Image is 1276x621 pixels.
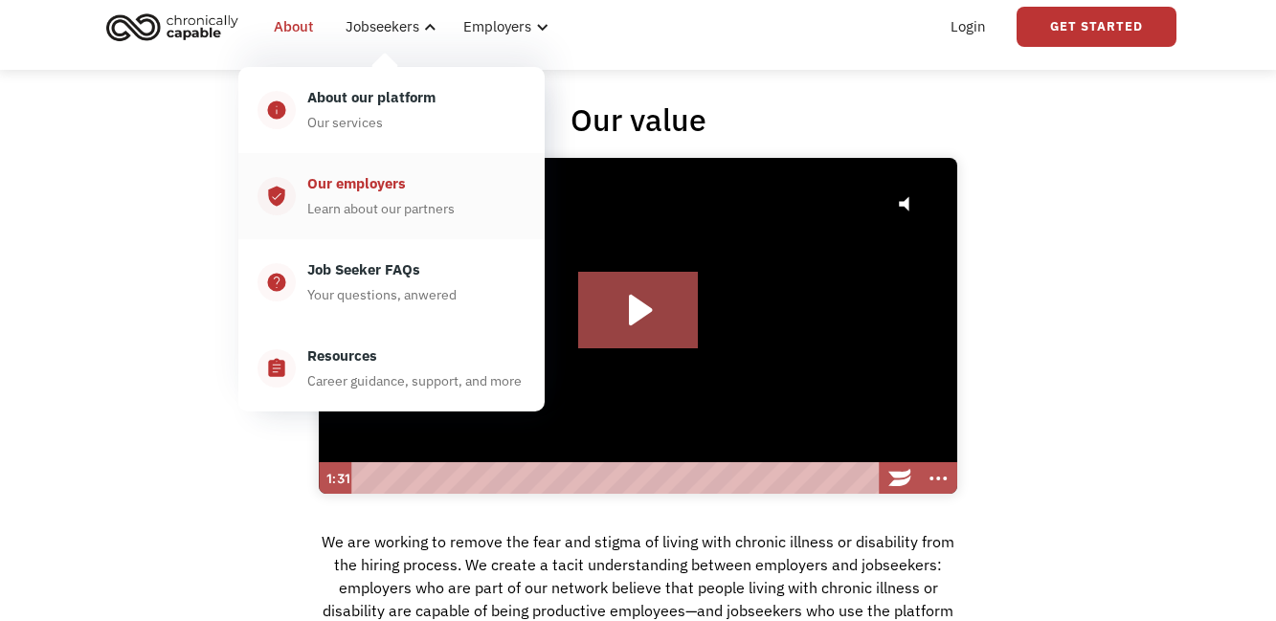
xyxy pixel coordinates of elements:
div: About our platform [307,86,436,109]
div: Our employers [307,172,406,195]
div: Jobseekers [346,15,419,38]
button: Show more buttons [919,462,957,495]
nav: Jobseekers [238,57,545,411]
div: assignment [266,357,287,380]
a: help_centerJob Seeker FAQsYour questions, anwered [238,239,545,325]
button: Play Video: Hire with Chronically Capable [578,272,698,348]
div: Resources [307,344,377,367]
a: Wistia Logo -- Learn More [881,462,919,495]
div: Our services [307,111,383,134]
div: Playbar [361,462,871,495]
a: Get Started [1017,7,1176,47]
div: Your questions, anwered [307,283,457,306]
button: Click for sound [884,177,938,232]
div: Career guidance, support, and more [307,369,522,392]
div: verified_user [266,185,287,208]
a: assignmentResourcesCareer guidance, support, and more [238,325,545,411]
div: help_center [266,271,287,294]
a: home [101,6,253,48]
img: Chronically Capable logo [101,6,244,48]
a: verified_userOur employersLearn about our partners [238,153,545,239]
a: infoAbout our platformOur services [238,67,545,153]
div: info [266,99,287,122]
div: Learn about our partners [307,197,455,220]
div: Employers [463,15,531,38]
div: Job Seeker FAQs [307,258,420,281]
h1: Our value [571,100,706,139]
